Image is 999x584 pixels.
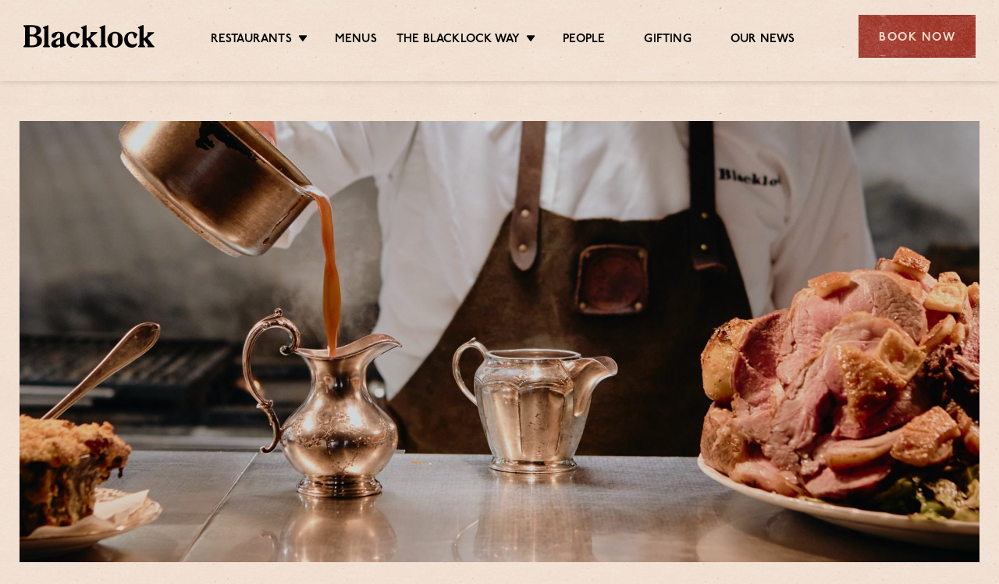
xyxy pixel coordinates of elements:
[211,32,292,49] a: Restaurants
[859,15,976,58] div: Book Now
[396,32,520,49] a: The Blacklock Way
[23,25,155,47] img: BL_Textured_Logo-footer-cropped.svg
[563,32,605,49] a: People
[335,32,377,49] a: Menus
[731,32,795,49] a: Our News
[644,32,691,49] a: Gifting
